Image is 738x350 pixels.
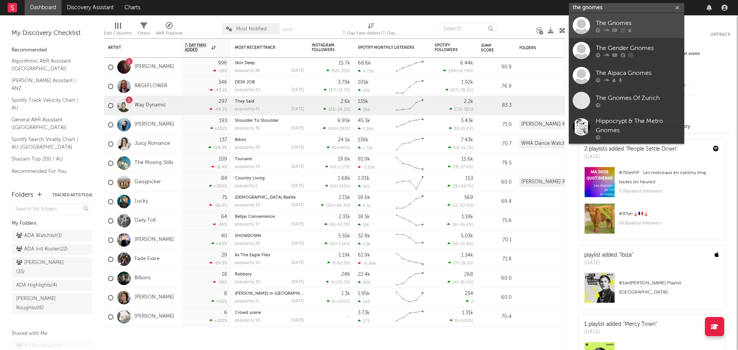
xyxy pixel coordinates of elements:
div: 153 [465,176,473,181]
div: ( ) [447,280,473,285]
div: 75.6 [481,216,512,226]
input: Search for artists [569,3,684,13]
div: 283 playlist followers [619,219,719,228]
div: ( ) [325,184,350,189]
a: DESK JOB [235,80,255,85]
span: 172 [454,108,461,112]
span: Most Notified [236,27,267,32]
div: [PERSON_NAME] Roughlist (6) [519,177,587,187]
div: They Said [235,100,304,104]
div: 346 [218,80,227,85]
div: 1.34k [461,253,473,258]
span: -33 % [339,69,349,73]
span: +86.4 % [334,204,349,208]
a: RAGEFLOWER [135,83,167,90]
div: [DATE] [291,184,304,188]
div: Filters [138,29,150,38]
svg: Chart title [392,211,427,231]
div: -29.3 % [209,260,227,265]
span: 299 [448,69,456,73]
div: 2.2k [464,99,473,104]
div: Most Recent Track [235,45,293,50]
a: Billions [135,275,151,282]
span: 20 [452,242,457,246]
div: [DATE] [291,107,304,111]
div: [DATE] [584,259,633,267]
div: 268 [464,272,473,277]
div: [PERSON_NAME] Roughlist ( 6 ) [16,294,70,313]
div: ADA Intl Roster ( 22 ) [16,245,68,254]
div: -6.86k [358,261,376,266]
div: [DATE] [291,165,304,169]
div: ( ) [448,260,473,265]
svg: Chart title [392,115,427,134]
a: ADA Highlights(4) [12,280,92,291]
div: ( ) [325,164,350,169]
div: Artist [108,45,166,50]
span: 157 [329,88,335,93]
a: Algorithmic A&R Assistant ([GEOGRAPHIC_DATA]) [12,57,85,73]
svg: Chart title [392,173,427,192]
a: Tsunami [235,157,252,161]
div: [DATE] [291,261,304,265]
div: 10k [358,88,370,93]
a: Fade Evare [135,256,160,262]
div: ( ) [447,184,473,189]
div: 6.95k [337,118,350,123]
div: 135k [358,99,368,104]
div: 3.43k [461,118,473,123]
div: ( ) [323,126,350,131]
input: Search... [439,23,497,35]
a: Way Dynamic [135,102,166,109]
span: -27.4 % [459,165,472,169]
div: WMA Dance Watchlist (152) [519,139,586,148]
div: +200 % [209,184,227,189]
div: -58.6 % [209,203,227,208]
div: popularity: 36 [235,69,260,73]
div: ( ) [326,280,350,285]
div: 2.31k [339,214,350,219]
a: The Gender Gnomes [569,38,684,63]
div: [DATE] [291,126,304,131]
div: ( ) [326,68,350,73]
div: -- [679,91,730,101]
div: 69.4 [481,197,512,206]
div: 3.2k playlist followers [619,187,719,196]
a: SHOWDOWN [235,234,261,238]
span: -15.7 % [459,146,472,150]
button: Save [283,28,293,32]
div: 18 [222,272,227,277]
div: ( ) [324,88,350,93]
div: Bikini [235,138,304,142]
div: # 97 on 🗼🇫🇷🗼 [619,209,719,219]
div: 1.19k [339,253,350,258]
a: [PERSON_NAME] [135,294,174,301]
svg: Chart title [392,96,427,115]
div: 15.6k [461,157,473,162]
div: ( ) [327,145,350,150]
div: [DATE] [291,88,304,92]
span: 355 [331,69,338,73]
div: ( ) [323,107,350,112]
div: Tsunami [235,157,304,161]
span: 121 [328,108,334,112]
div: ( ) [448,145,473,150]
span: 3 [332,261,334,265]
div: 24.5k [338,138,350,143]
a: #70onFIP : Les morceaux en continu (maj toutes les heures)3.2kplaylist followers [578,167,725,203]
a: Daily Toll [135,217,156,224]
span: +667 % [458,184,472,189]
a: ADA Intl Roster(22) [12,244,92,255]
div: SHOWDOWN [235,234,304,238]
div: # 1 on [PERSON_NAME] Playlist ([GEOGRAPHIC_DATA]) [619,279,719,297]
div: 7-Day Fans Added (7-Day Fans Added) [342,19,400,41]
span: 107 [450,88,457,93]
a: ADA Watchlist(1) [12,230,92,242]
div: 4.73k [358,69,374,74]
div: Jump Score [481,43,500,53]
span: 53 [453,165,457,169]
div: As The Eagle Flies [235,253,304,257]
div: [DATE] [291,203,304,207]
div: 18.5k [358,214,370,219]
div: Lady Beetle [235,196,304,200]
